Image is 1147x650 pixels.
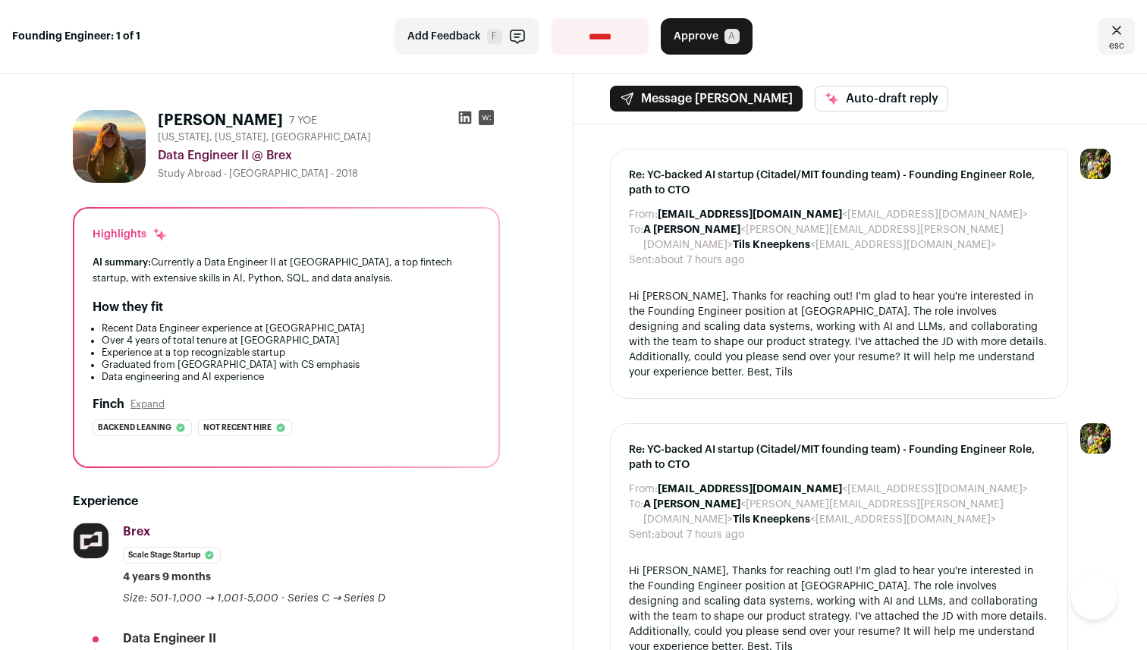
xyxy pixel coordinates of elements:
[98,420,171,435] span: Backend leaning
[1071,574,1117,620] iframe: Help Scout Beacon - Open
[123,526,150,538] span: Brex
[158,146,500,165] div: Data Engineer II @ Brex
[73,492,500,510] h2: Experience
[643,497,1049,527] dd: <[PERSON_NAME][EMAIL_ADDRESS][PERSON_NAME][DOMAIN_NAME]> <[EMAIL_ADDRESS][DOMAIN_NAME]>
[629,222,643,253] dt: To:
[130,398,165,410] button: Expand
[629,289,1049,380] div: Hi [PERSON_NAME], Thanks for reaching out! I'm glad to hear you're interested in the Founding Eng...
[487,29,502,44] span: F
[629,253,655,268] dt: Sent:
[629,207,658,222] dt: From:
[658,484,842,495] b: [EMAIL_ADDRESS][DOMAIN_NAME]
[93,254,480,286] div: Currently a Data Engineer II at [GEOGRAPHIC_DATA], a top fintech startup, with extensive skills i...
[655,527,744,542] dd: about 7 hours ago
[288,593,386,604] span: Series C → Series D
[658,209,842,220] b: [EMAIL_ADDRESS][DOMAIN_NAME]
[733,514,810,525] b: Tils Kneepkens
[102,359,480,371] li: Graduated from [GEOGRAPHIC_DATA] with CS emphasis
[158,168,500,180] div: Study Abroad - [GEOGRAPHIC_DATA] - 2018
[655,253,744,268] dd: about 7 hours ago
[93,257,151,267] span: AI summary:
[629,527,655,542] dt: Sent:
[93,227,168,242] div: Highlights
[733,240,810,250] b: Tils Kneepkens
[123,630,216,647] div: Data Engineer II
[123,547,221,564] li: Scale Stage Startup
[674,29,718,44] span: Approve
[629,168,1049,198] span: Re: YC-backed AI startup (Citadel/MIT founding team) - Founding Engineer Role, path to CTO
[394,18,539,55] button: Add Feedback F
[1080,149,1111,179] img: 6689865-medium_jpg
[102,371,480,383] li: Data engineering and AI experience
[661,18,753,55] button: Approve A
[1098,18,1135,55] a: Close
[610,86,803,111] button: Message [PERSON_NAME]
[102,347,480,359] li: Experience at a top recognizable startup
[73,110,146,183] img: cc60707c70f3c9668f04b2bb2983489a5253450099cbd111fc5b979dfbd82f2b
[643,222,1049,253] dd: <[PERSON_NAME][EMAIL_ADDRESS][PERSON_NAME][DOMAIN_NAME]> <[EMAIL_ADDRESS][DOMAIN_NAME]>
[289,113,317,128] div: 7 YOE
[158,131,371,143] span: [US_STATE], [US_STATE], [GEOGRAPHIC_DATA]
[815,86,948,111] button: Auto-draft reply
[629,497,643,527] dt: To:
[203,420,272,435] span: Not recent hire
[123,570,211,585] span: 4 years 9 months
[724,29,740,44] span: A
[102,322,480,334] li: Recent Data Engineer experience at [GEOGRAPHIC_DATA]
[123,593,278,604] span: Size: 501-1,000 → 1,001-5,000
[1080,423,1111,454] img: 6689865-medium_jpg
[629,482,658,497] dt: From:
[93,395,124,413] h2: Finch
[643,225,740,235] b: A [PERSON_NAME]
[158,110,283,131] h1: [PERSON_NAME]
[74,523,108,558] img: 6081f9862568a843031b21213763e4648631c3c8ecad2c7084f42a271e214b5e.jpg
[658,207,1028,222] dd: <[EMAIL_ADDRESS][DOMAIN_NAME]>
[12,29,140,44] strong: Founding Engineer: 1 of 1
[102,334,480,347] li: Over 4 years of total tenure at [GEOGRAPHIC_DATA]
[1109,39,1124,52] span: esc
[407,29,481,44] span: Add Feedback
[658,482,1028,497] dd: <[EMAIL_ADDRESS][DOMAIN_NAME]>
[643,499,740,510] b: A [PERSON_NAME]
[93,298,163,316] h2: How they fit
[629,442,1049,473] span: Re: YC-backed AI startup (Citadel/MIT founding team) - Founding Engineer Role, path to CTO
[281,591,284,606] span: ·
